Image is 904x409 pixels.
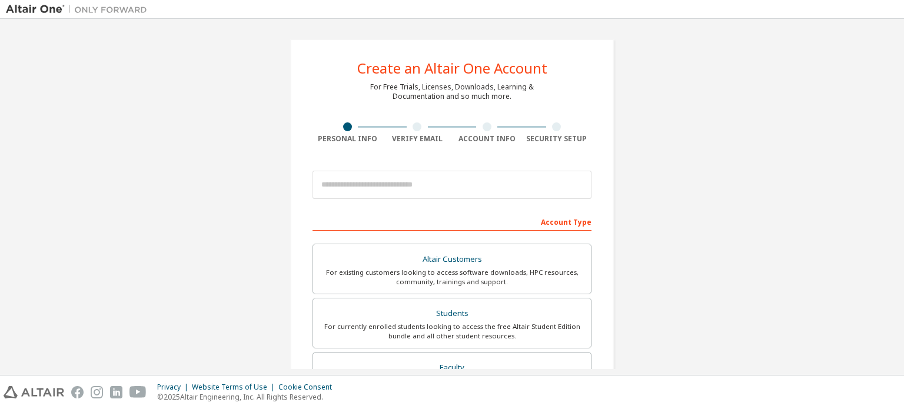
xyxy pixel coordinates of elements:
img: instagram.svg [91,386,103,398]
div: For currently enrolled students looking to access the free Altair Student Edition bundle and all ... [320,322,584,341]
div: Website Terms of Use [192,383,278,392]
div: Altair Customers [320,251,584,268]
div: Account Type [313,212,591,231]
div: Cookie Consent [278,383,339,392]
div: Personal Info [313,134,383,144]
img: Altair One [6,4,153,15]
img: altair_logo.svg [4,386,64,398]
div: For Free Trials, Licenses, Downloads, Learning & Documentation and so much more. [370,82,534,101]
div: Verify Email [383,134,453,144]
img: facebook.svg [71,386,84,398]
div: Security Setup [522,134,592,144]
img: linkedin.svg [110,386,122,398]
div: Create an Altair One Account [357,61,547,75]
div: For existing customers looking to access software downloads, HPC resources, community, trainings ... [320,268,584,287]
div: Students [320,305,584,322]
p: © 2025 Altair Engineering, Inc. All Rights Reserved. [157,392,339,402]
div: Account Info [452,134,522,144]
div: Privacy [157,383,192,392]
img: youtube.svg [129,386,147,398]
div: Faculty [320,360,584,376]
